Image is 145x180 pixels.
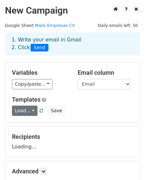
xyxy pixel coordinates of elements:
div: 1. Write your email in Gmail 2. Click [7,36,138,51]
h2: New Campaign [5,5,140,16]
small: Google Sheet: [5,23,75,28]
a: Load... [12,106,37,116]
a: Mails Empresas CV [35,23,75,28]
button: Save [48,106,65,116]
h5: Variables [12,69,68,76]
h5: Advanced [12,168,133,175]
h5: Recipients [12,133,133,140]
span: Daily emails left: 50 [96,22,140,29]
iframe: Chat Widget [112,148,145,180]
h5: Email column [78,69,133,76]
span: Send [31,44,48,52]
a: Copy/paste... [12,79,52,89]
div: Loading... [12,133,133,150]
a: Templates [12,96,40,103]
a: Daily emails left: 50 [96,23,140,28]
